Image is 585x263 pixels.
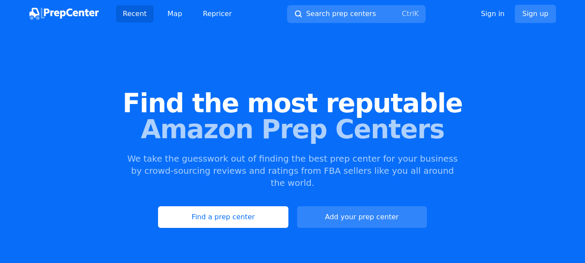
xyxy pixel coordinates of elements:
a: Sign in [481,9,505,19]
kbd: K [414,10,419,18]
img: PrepCenter [29,8,99,20]
span: Amazon Prep Centers [14,116,571,142]
button: Search prep centersCtrlK [287,5,426,23]
span: Find the most reputable [14,90,571,116]
kbd: Ctrl [402,10,414,18]
a: Recent [116,5,154,23]
span: Search prep centers [306,9,376,19]
a: Repricer [196,5,239,23]
p: We take the guesswork out of finding the best prep center for your business by crowd-sourcing rev... [126,153,459,189]
a: Find a prep center [158,206,288,228]
a: Map [161,5,189,23]
a: Add your prep center [297,206,427,228]
a: Sign up [515,5,556,23]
